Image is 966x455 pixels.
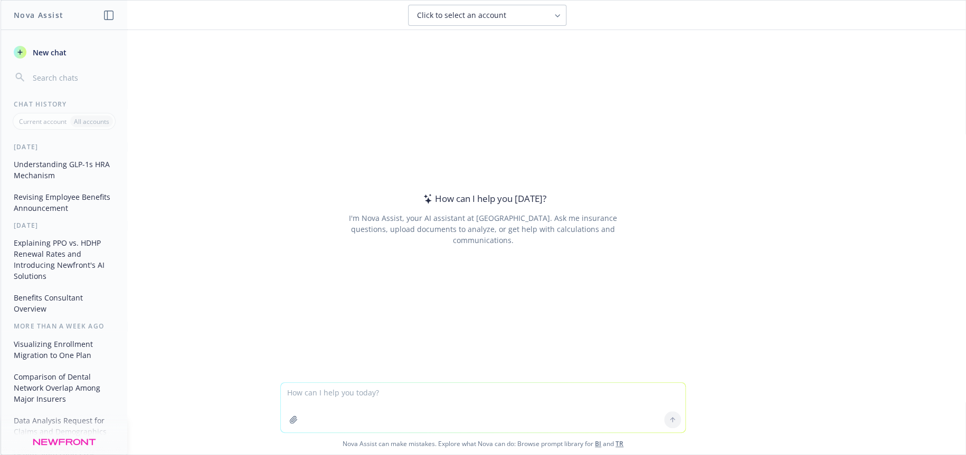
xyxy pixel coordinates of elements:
[420,192,546,206] div: How can I help you [DATE]?
[10,234,119,285] button: Explaining PPO vs. HDHP Renewal Rates and Introducing Newfront's AI Solutions
[10,43,119,62] button: New chat
[10,412,119,440] button: Data Analysis Request for Claims and Demographics
[1,221,127,230] div: [DATE]
[19,117,67,126] p: Current account
[10,368,119,408] button: Comparison of Dental Network Overlap Among Major Insurers
[1,100,127,109] div: Chat History
[10,335,119,364] button: Visualizing Enrollment Migration to One Plan
[74,117,109,126] p: All accounts
[31,47,67,58] span: New chat
[10,289,119,317] button: Benefits Consultant Overview
[10,188,119,217] button: Revising Employee Benefits Announcement
[615,439,623,448] a: TR
[417,10,506,21] span: Click to select an account
[408,5,566,26] button: Click to select an account
[1,142,127,151] div: [DATE]
[10,156,119,184] button: Understanding GLP-1s HRA Mechanism
[595,439,601,448] a: BI
[1,322,127,331] div: More than a week ago
[334,212,631,246] div: I'm Nova Assist, your AI assistant at [GEOGRAPHIC_DATA]. Ask me insurance questions, upload docum...
[14,9,63,21] h1: Nova Assist
[31,70,115,85] input: Search chats
[5,433,961,454] span: Nova Assist can make mistakes. Explore what Nova can do: Browse prompt library for and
